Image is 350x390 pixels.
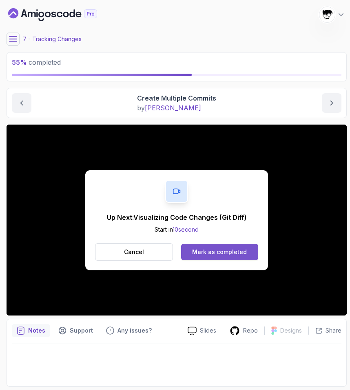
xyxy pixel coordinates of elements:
span: [PERSON_NAME] [145,104,201,112]
img: user profile image [319,7,335,22]
button: user profile image [319,7,345,23]
p: Notes [28,326,45,335]
p: Slides [200,326,216,335]
p: Cancel [124,248,144,256]
button: Cancel [95,243,173,261]
p: Up Next: Visualizing Code Changes (Git Diff) [107,213,247,222]
p: Support [70,326,93,335]
p: Any issues? [117,326,152,335]
p: Share [326,326,341,335]
p: 7 - Tracking Changes [23,35,82,43]
button: previous content [12,93,31,113]
div: Mark as completed [192,248,247,256]
span: completed [12,58,61,66]
button: Support button [53,324,98,337]
button: Feedback button [101,324,157,337]
button: Share [308,326,341,335]
p: Start in [107,226,247,234]
a: Slides [181,326,223,335]
button: next content [322,93,341,113]
p: Repo [243,326,258,335]
a: Dashboard [8,8,116,21]
iframe: 7 - Create Multiple Commits [7,125,347,316]
span: 10 second [173,226,199,233]
p: Create Multiple Commits [137,93,216,103]
span: 55 % [12,58,27,66]
p: Designs [280,326,302,335]
p: by [137,103,216,113]
button: Mark as completed [181,244,258,260]
button: notes button [12,324,50,337]
a: Repo [223,326,264,336]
